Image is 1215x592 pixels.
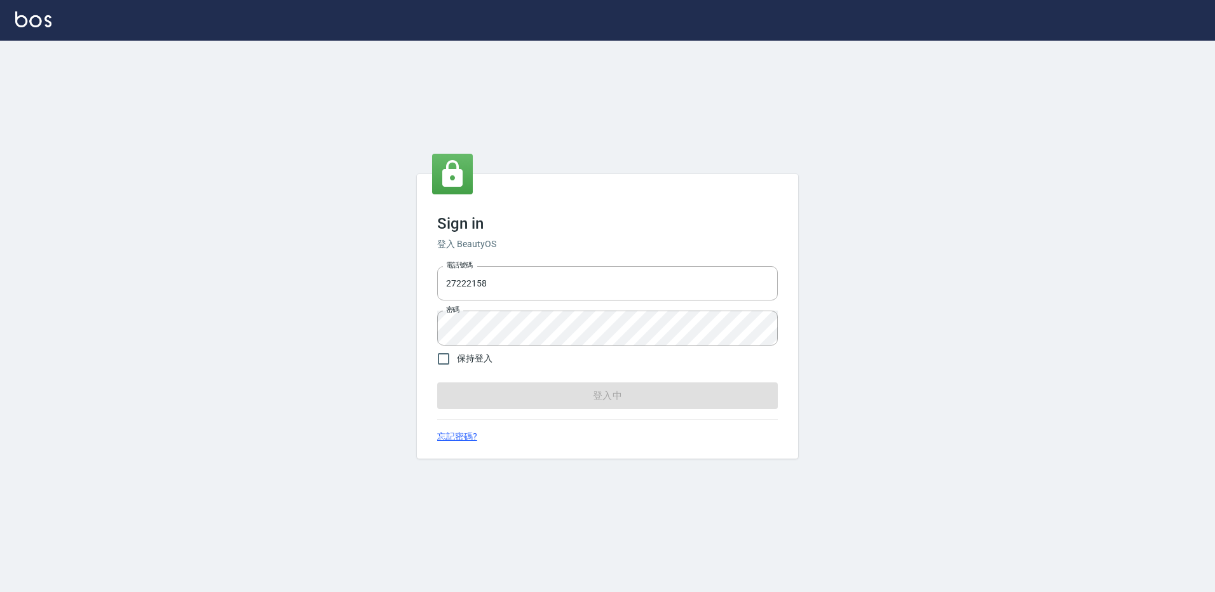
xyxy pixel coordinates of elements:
h3: Sign in [437,215,778,232]
span: 保持登入 [457,352,492,365]
label: 密碼 [446,305,459,314]
img: Logo [15,11,51,27]
a: 忘記密碼? [437,430,477,443]
h6: 登入 BeautyOS [437,238,778,251]
label: 電話號碼 [446,260,473,270]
